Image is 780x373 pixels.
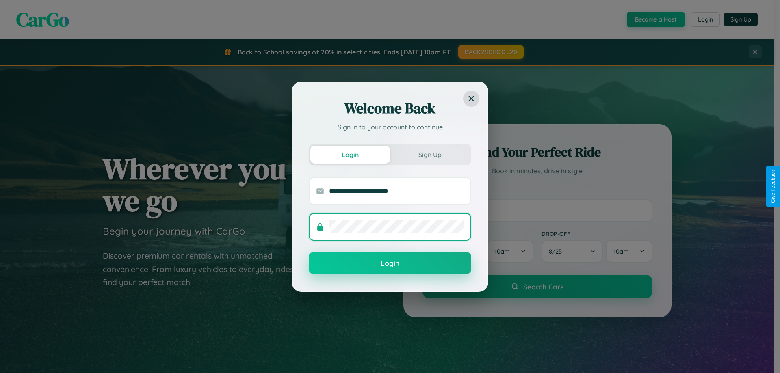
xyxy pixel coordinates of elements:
[390,146,470,164] button: Sign Up
[770,170,776,203] div: Give Feedback
[310,146,390,164] button: Login
[309,252,471,274] button: Login
[309,122,471,132] p: Sign in to your account to continue
[309,99,471,118] h2: Welcome Back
